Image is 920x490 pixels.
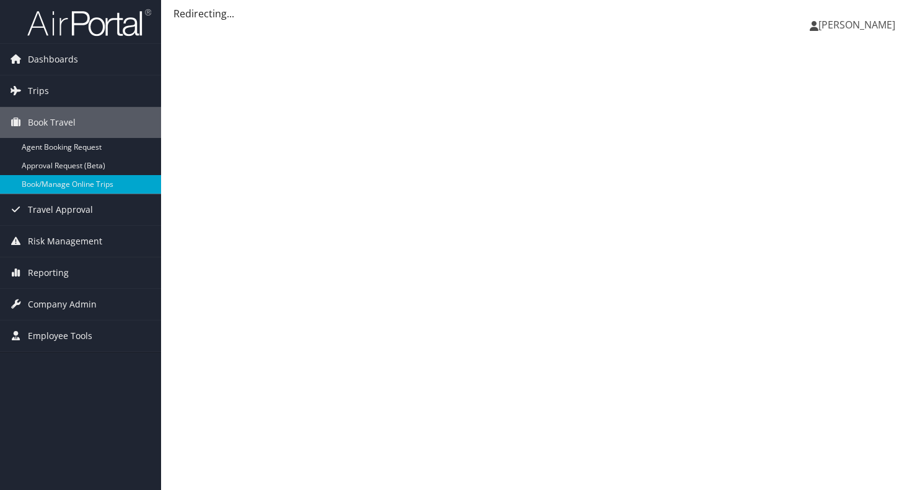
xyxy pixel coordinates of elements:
div: Redirecting... [173,6,908,21]
span: Dashboards [28,44,78,75]
img: airportal-logo.png [27,8,151,37]
span: Employee Tools [28,320,92,351]
span: [PERSON_NAME] [818,18,895,32]
span: Travel Approval [28,194,93,225]
span: Reporting [28,257,69,288]
span: Book Travel [28,107,76,138]
span: Trips [28,75,49,106]
span: Company Admin [28,289,97,320]
a: [PERSON_NAME] [810,6,908,43]
span: Risk Management [28,226,102,257]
